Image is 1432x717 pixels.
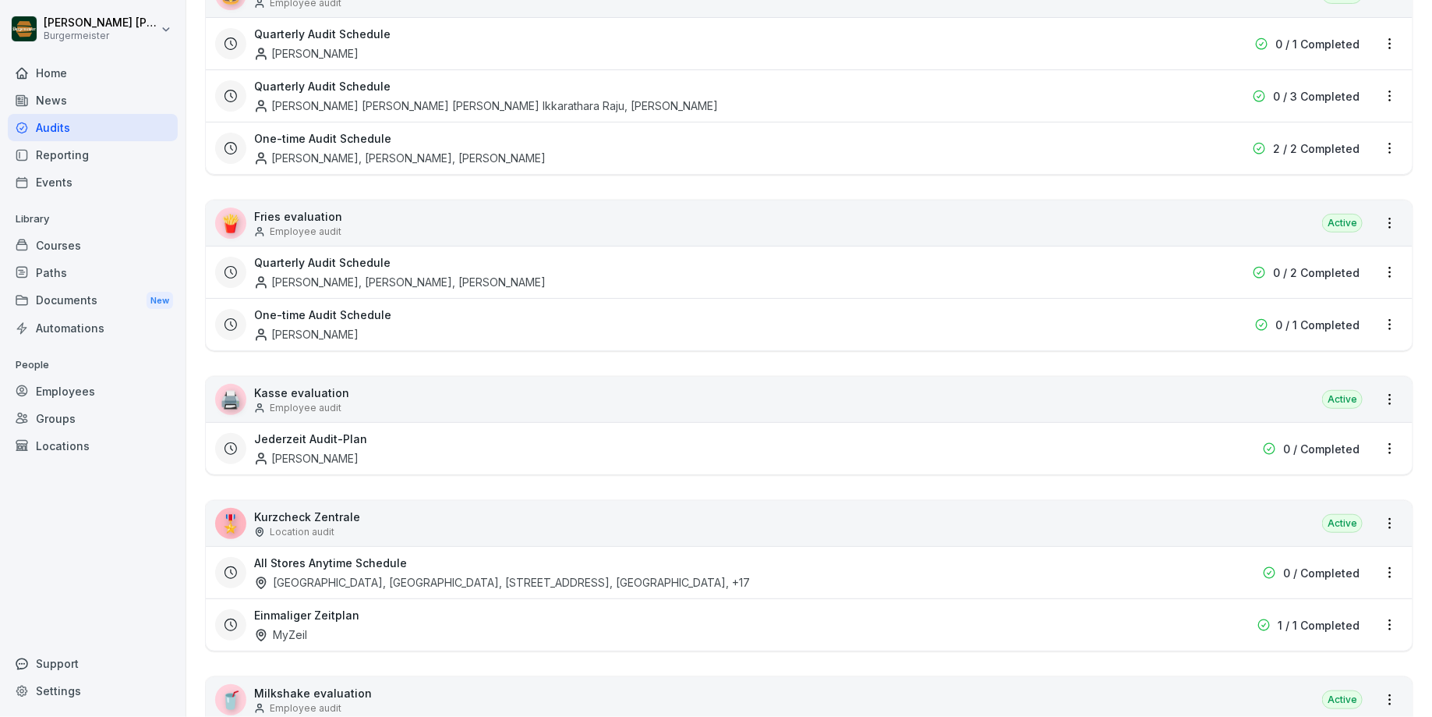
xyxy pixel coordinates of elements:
p: Employee audit [270,401,341,415]
p: 1 / 1 Completed [1278,617,1360,634]
p: [PERSON_NAME] [PERSON_NAME] [PERSON_NAME] [44,16,157,30]
p: 0 / 1 Completed [1275,317,1360,333]
a: Home [8,59,178,87]
h3: One-time Audit Schedule [254,307,391,323]
div: [GEOGRAPHIC_DATA], [GEOGRAPHIC_DATA], [STREET_ADDRESS], [GEOGRAPHIC_DATA] , +17 [254,574,750,591]
p: Burgermeister [44,30,157,41]
p: People [8,353,178,378]
div: 🥤 [215,684,246,715]
p: 0 / 2 Completed [1273,264,1360,281]
p: Location audit [270,525,334,539]
div: Active [1322,690,1363,709]
p: 0 / Completed [1283,565,1360,581]
a: Paths [8,259,178,286]
a: Audits [8,114,178,141]
a: Employees [8,378,178,405]
p: Employee audit [270,701,341,715]
p: Fries evaluation [254,208,342,225]
p: 0 / 3 Completed [1273,88,1360,105]
div: [PERSON_NAME] [PERSON_NAME] [PERSON_NAME] Ikkarathara Raju, [PERSON_NAME] [254,98,718,114]
div: Active [1322,390,1363,409]
a: Courses [8,232,178,259]
h3: One-time Audit Schedule [254,130,391,147]
p: Milkshake evaluation [254,685,372,701]
div: 🎖️ [215,508,246,539]
div: New [147,292,173,310]
h3: Quarterly Audit Schedule [254,254,391,271]
p: Library [8,207,178,232]
p: 0 / Completed [1283,441,1360,457]
div: [PERSON_NAME] [254,326,359,343]
a: Locations [8,432,178,460]
div: 🍟 [215,208,246,239]
div: Support [8,650,178,677]
a: News [8,87,178,114]
div: [PERSON_NAME] [254,450,359,467]
a: DocumentsNew [8,286,178,315]
h3: Jederzeit Audit-Plan [254,431,367,447]
div: Active [1322,514,1363,533]
a: Groups [8,405,178,432]
a: Reporting [8,141,178,169]
div: [PERSON_NAME] [254,45,359,62]
p: 2 / 2 Completed [1273,140,1360,157]
h3: All Stores Anytime Schedule [254,555,407,571]
a: Events [8,169,178,196]
h3: Einmaliger Zeitplan [254,607,359,623]
p: Kasse evaluation [254,385,349,401]
div: MyZeil [254,626,307,643]
div: Documents [8,286,178,315]
p: Employee audit [270,225,341,239]
h3: Quarterly Audit Schedule [254,26,391,42]
a: Automations [8,314,178,342]
p: 0 / 1 Completed [1275,36,1360,52]
a: Settings [8,677,178,705]
div: 🖨️ [215,384,246,415]
div: [PERSON_NAME], [PERSON_NAME], [PERSON_NAME] [254,274,546,290]
div: Active [1322,214,1363,232]
h3: Quarterly Audit Schedule [254,78,391,94]
div: [PERSON_NAME], [PERSON_NAME], [PERSON_NAME] [254,150,546,166]
p: Kurzcheck Zentrale [254,509,360,525]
